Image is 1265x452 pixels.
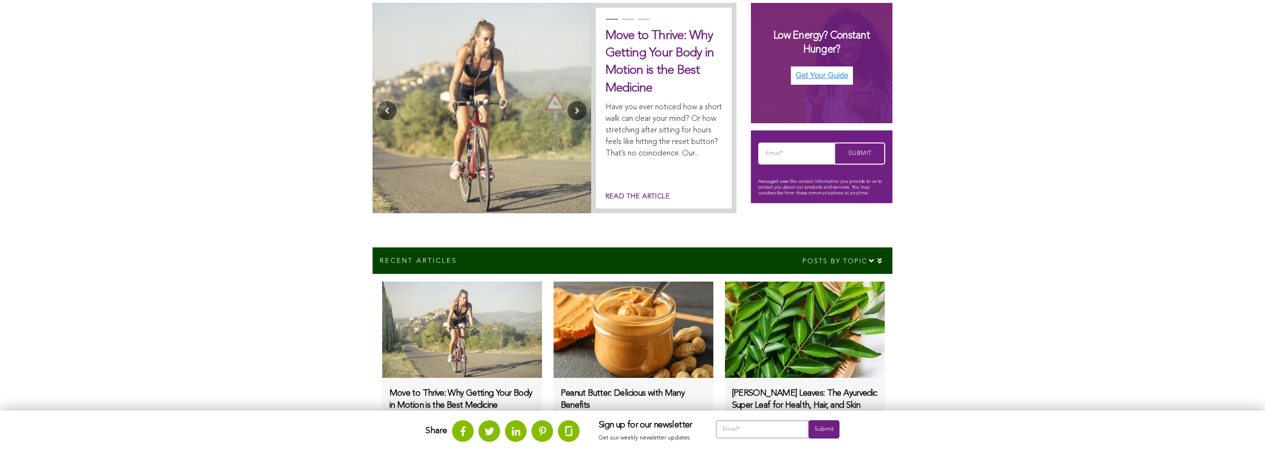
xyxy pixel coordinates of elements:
[1217,406,1265,452] iframe: Chat Widget
[554,378,713,443] a: Peanut Butter: Delicious with Many Benefits Raymond Chen [PERSON_NAME]
[725,378,885,443] a: [PERSON_NAME] Leaves: The Ayurvedic Super Leaf for Health, Hair, and Skin Viswanachiyar Subramani...
[732,387,878,412] h3: [PERSON_NAME] Leaves: The Ayurvedic Super Leaf for Health, Hair, and Skin
[834,142,885,165] input: Submit
[382,282,542,378] img: move-to-thrive-why-getting-your-body-in-motion-is-the-best-medicine
[554,282,713,378] img: peanut-butter-delicious-with-many-benefits
[426,426,447,435] strong: Share
[606,19,616,28] button: 1 of 3
[638,19,647,28] button: 3 of 3
[758,142,834,165] input: Email*
[622,19,632,28] button: 2 of 3
[561,387,706,412] h3: Peanut Butter: Delicious with Many Benefits
[761,29,883,56] h3: Low Energy? Constant Hunger?
[606,27,722,97] h2: Move to Thrive: Why Getting Your Body in Motion is the Best Medicine
[606,102,722,159] p: Have you ever noticed how a short walk can clear your mind? Or how stretching after sitting for h...
[606,192,670,202] a: Read the article
[599,433,697,443] p: Get our weekly newsletter updates.
[758,179,885,196] p: Assuaged uses the contact information you provide to us to contact you about our products and ser...
[791,66,853,85] img: Get Your Guide
[568,101,587,120] button: Next
[725,282,885,378] img: curry-leaves-the-ayurvedic-superleaf-for-health-hair-and-skin
[809,420,839,439] input: Submit
[599,420,697,431] h3: Sign up for our newsletter
[565,426,572,436] img: glassdoor.svg
[382,378,542,443] a: Move to Thrive: Why Getting Your Body in Motion is the Best Medicine Natalina Bacus [PERSON_NAME]
[795,247,892,274] div: Posts by topic
[377,101,397,120] button: Previous
[389,387,535,412] h3: Move to Thrive: Why Getting Your Body in Motion is the Best Medicine
[716,420,809,439] input: Email*
[380,256,457,265] p: Recent Articles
